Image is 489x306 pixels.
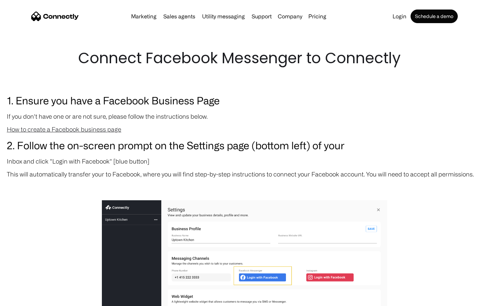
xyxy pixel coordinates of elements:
p: ‍ [7,182,482,192]
a: Utility messaging [199,14,248,19]
a: Marketing [128,14,159,19]
a: Support [249,14,274,19]
p: Inbox and click "Login with Facebook" [blue button] [7,156,482,166]
a: Login [390,14,409,19]
h3: 2. Follow the on-screen prompt on the Settings page (bottom left) of your [7,137,482,153]
a: Schedule a demo [411,10,458,23]
p: This will automatically transfer your to Facebook, where you will find step-by-step instructions ... [7,169,482,179]
h1: Connect Facebook Messenger to Connectly [78,48,411,69]
a: Pricing [306,14,329,19]
p: If you don't have one or are not sure, please follow the instructions below. [7,112,482,121]
h3: 1. Ensure you have a Facebook Business Page [7,92,482,108]
a: Sales agents [161,14,198,19]
aside: Language selected: English [7,294,41,304]
ul: Language list [14,294,41,304]
a: How to create a Facebook business page [7,126,121,133]
div: Company [278,12,302,21]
